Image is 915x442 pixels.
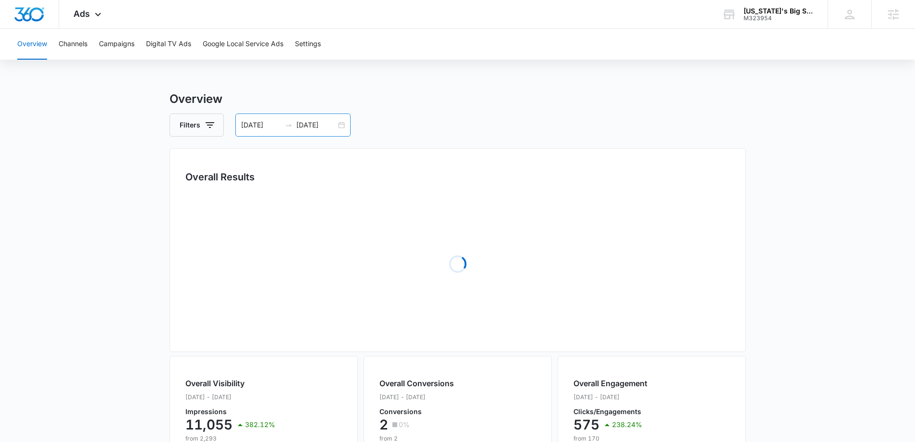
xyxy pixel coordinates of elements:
p: [DATE] - [DATE] [185,393,275,402]
h3: Overall Results [185,170,255,184]
button: Digital TV Ads [146,29,191,60]
button: Filters [170,114,224,137]
button: Settings [295,29,321,60]
button: Overview [17,29,47,60]
h2: Overall Visibility [185,378,275,389]
span: to [285,121,293,129]
h2: Overall Engagement [573,378,647,389]
p: Clicks/Engagements [573,408,647,415]
button: Campaigns [99,29,134,60]
p: Conversions [379,408,454,415]
p: 2 [379,417,388,432]
input: Start date [241,120,281,130]
p: 575 [573,417,599,432]
p: 238.24% [612,421,642,428]
p: Impressions [185,408,275,415]
p: 382.12% [245,421,275,428]
span: Ads [73,9,90,19]
input: End date [296,120,336,130]
div: account name [744,7,814,15]
p: 0% [399,421,410,428]
h3: Overview [170,90,746,108]
p: [DATE] - [DATE] [379,393,454,402]
p: [DATE] - [DATE] [573,393,647,402]
button: Google Local Service Ads [203,29,283,60]
button: Channels [59,29,87,60]
div: account id [744,15,814,22]
p: 11,055 [185,417,232,432]
h2: Overall Conversions [379,378,454,389]
span: swap-right [285,121,293,129]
